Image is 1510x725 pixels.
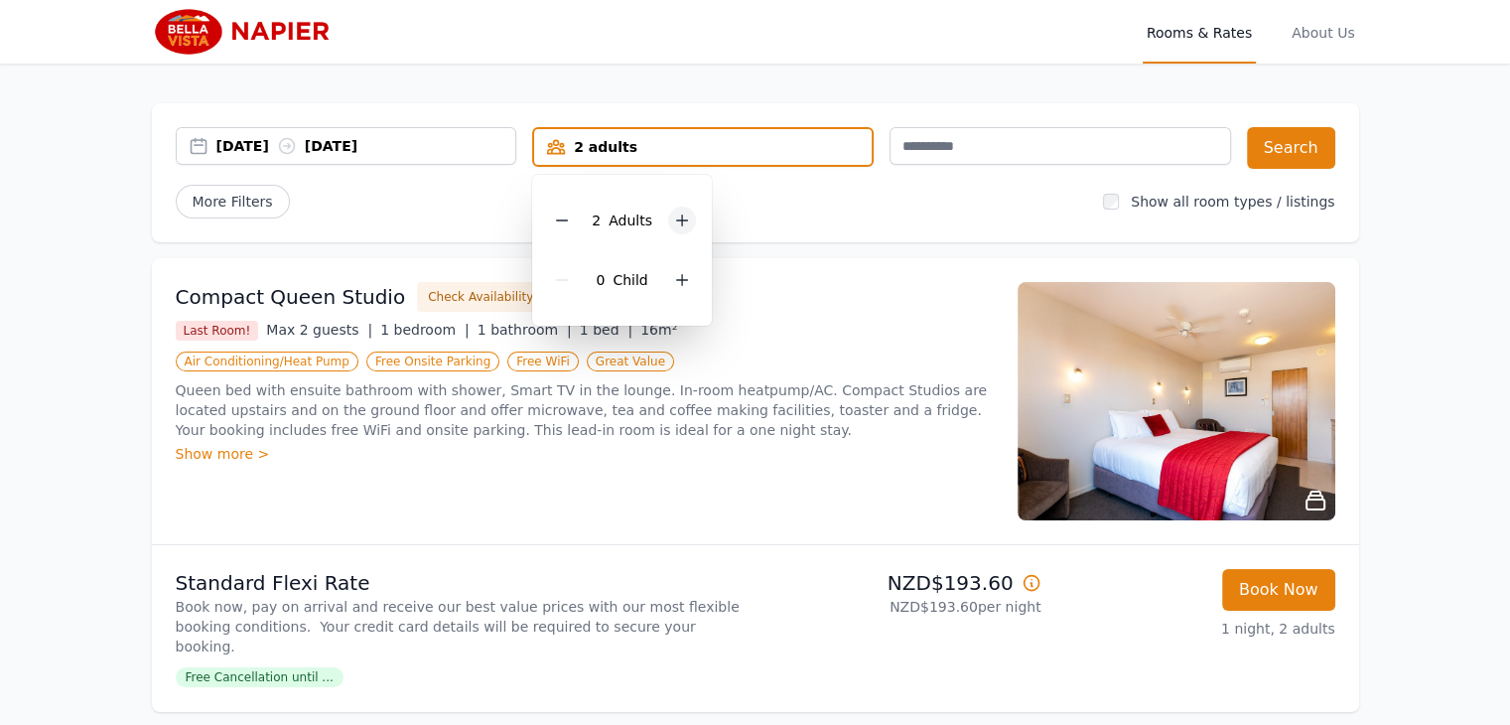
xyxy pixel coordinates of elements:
p: 1 night, 2 adults [1057,619,1335,639]
p: NZD$193.60 [763,569,1041,597]
div: Show more > [176,444,994,464]
h3: Compact Queen Studio [176,283,406,311]
span: Max 2 guests | [266,322,372,338]
button: Check Availability [417,282,544,312]
span: Free WiFi [507,352,579,371]
div: [DATE] [DATE] [216,136,516,156]
img: Bella Vista Napier [152,8,343,56]
span: Child [613,272,647,288]
span: More Filters [176,185,290,218]
button: Book Now [1222,569,1335,611]
span: Free Cancellation until ... [176,667,343,687]
span: 16m² [640,322,677,338]
button: Search [1247,127,1335,169]
span: Last Room! [176,321,259,341]
span: 1 bathroom | [478,322,572,338]
span: 2 [592,213,601,228]
p: NZD$193.60 per night [763,597,1041,617]
p: Queen bed with ensuite bathroom with shower, Smart TV in the lounge. In-room heatpump/AC. Compact... [176,380,994,440]
span: 0 [596,272,605,288]
label: Show all room types / listings [1131,194,1334,210]
span: 1 bedroom | [380,322,470,338]
span: Free Onsite Parking [366,352,499,371]
span: Great Value [587,352,674,371]
span: Adult s [609,213,652,228]
p: Standard Flexi Rate [176,569,748,597]
div: 2 adults [534,137,872,157]
span: 1 bed | [580,322,632,338]
span: Air Conditioning/Heat Pump [176,352,358,371]
p: Book now, pay on arrival and receive our best value prices with our most flexible booking conditi... [176,597,748,656]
